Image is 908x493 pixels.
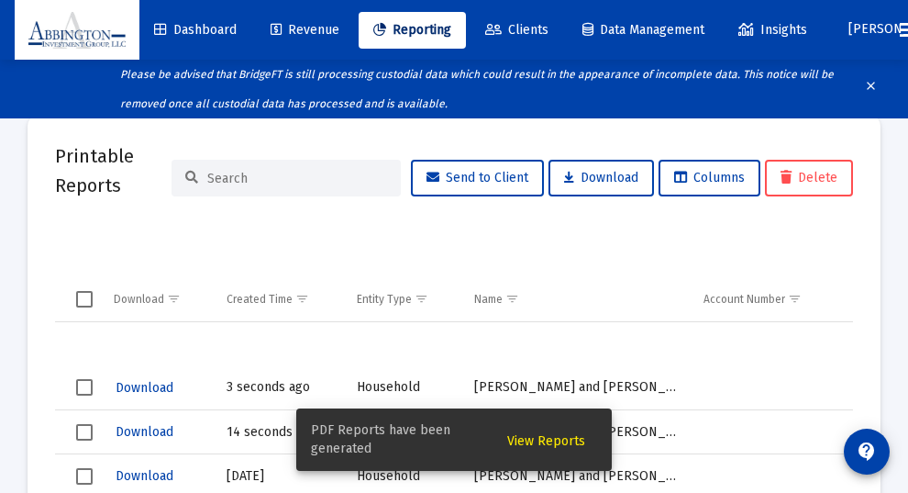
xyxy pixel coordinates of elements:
i: Please be advised that BridgeFT is still processing custodial data which could result in the appe... [120,68,834,110]
div: Select row [76,468,93,485]
div: Entity Type [357,292,412,307]
div: Account Number [703,292,785,307]
a: Dashboard [139,12,251,49]
span: Send to Client [426,170,528,185]
button: Delete [765,160,853,196]
td: Column Account Number [691,277,841,321]
button: View Reports [493,423,600,456]
span: PDF Reports have been generated [311,421,485,458]
td: 14 seconds ago [214,410,344,454]
button: [PERSON_NAME] [826,11,885,48]
div: Download [114,292,164,307]
span: Download [116,468,173,484]
button: Send to Client [411,160,544,196]
button: Download [548,160,654,196]
td: Column Entity Type [344,277,462,321]
span: Reporting [373,22,451,38]
td: 3 seconds ago [214,366,344,410]
h2: Printable Reports [55,141,172,200]
span: Show filter options for column 'Name' [505,292,519,306]
span: Show filter options for column 'Account Number' [788,292,802,306]
td: Column Download [101,277,214,321]
button: Download [114,375,175,401]
mat-icon: clear [864,75,878,103]
img: Dashboard [28,12,126,49]
a: Clients [471,12,563,49]
span: Download [564,170,638,185]
span: Dashboard [154,22,237,38]
a: Insights [724,12,822,49]
span: Download [116,424,173,440]
button: Download [114,463,175,489]
div: Select row [76,379,93,396]
span: Show filter options for column 'Entity Type' [415,292,428,306]
span: Revenue [271,22,339,38]
div: Select all [76,291,93,308]
span: Show filter options for column 'Created Time' [295,292,309,306]
span: Columns [674,170,745,185]
span: Show filter options for column 'Download' [167,292,181,306]
div: Select row [76,424,93,441]
span: Delete [781,170,837,185]
td: [PERSON_NAME] and [PERSON_NAME] [461,366,691,410]
a: Revenue [256,12,354,49]
mat-icon: contact_support [856,441,878,463]
td: Household [344,366,462,410]
span: View Reports [507,433,585,449]
button: Columns [659,160,760,196]
td: Column Name [461,277,691,321]
span: Clients [485,22,548,38]
a: Reporting [359,12,466,49]
a: Data Management [568,12,719,49]
div: Created Time [227,292,293,307]
span: Data Management [582,22,704,38]
span: Download [116,380,173,396]
td: Column Created Time [214,277,344,321]
input: Search [207,171,387,186]
button: Download [114,419,175,445]
span: Insights [738,22,807,38]
div: Name [474,292,503,307]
